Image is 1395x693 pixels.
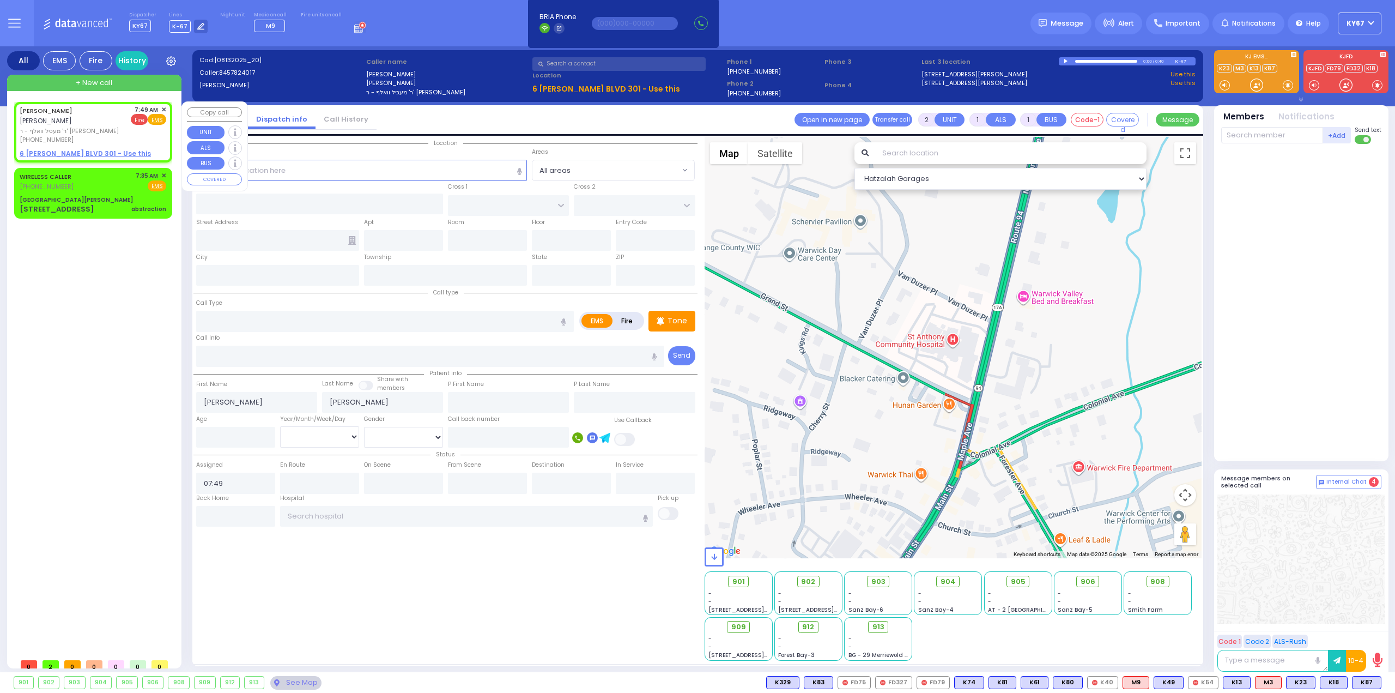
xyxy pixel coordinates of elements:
label: Turn off text [1355,134,1372,145]
div: K40 [1087,676,1118,689]
input: (000)000-00000 [592,17,678,30]
div: FD327 [875,676,912,689]
div: K83 [804,676,833,689]
img: red-radio-icon.svg [1092,680,1097,685]
label: Pick up [658,494,678,503]
span: Forest Bay-3 [778,651,815,659]
span: - [778,589,781,598]
button: Send [668,346,695,365]
label: [PHONE_NUMBER] [727,89,781,97]
label: Floor [532,218,545,227]
span: BRIA Phone [539,12,576,22]
a: K87 [1262,64,1277,73]
label: Hospital [280,494,304,503]
div: K80 [1053,676,1083,689]
div: 904 [90,677,112,689]
label: On Scene [364,461,391,469]
div: BLS [1223,676,1251,689]
label: En Route [280,461,305,469]
label: Fire [612,314,642,328]
span: 0 [86,660,102,668]
span: - [708,643,712,651]
div: ALS [1123,676,1149,689]
button: COVERED [187,173,242,185]
label: Township [364,253,391,262]
span: - [708,589,712,598]
div: 905 [117,677,137,689]
span: All areas [532,160,695,180]
span: - [778,643,781,651]
span: Send text [1355,126,1381,134]
div: 906 [143,677,163,689]
label: Assigned [196,461,223,469]
u: EMS [151,116,163,124]
a: K18 [1364,64,1378,73]
button: Map camera controls [1174,484,1196,506]
span: ✕ [161,171,166,180]
label: [PHONE_NUMBER] [727,67,781,75]
button: UNIT [935,113,965,126]
span: 903 [871,576,885,587]
label: Call Type [196,299,222,308]
span: - [1058,589,1061,598]
button: Message [1156,113,1199,126]
span: ✕ [161,105,166,115]
span: 912 [802,622,814,632]
span: 2 [43,660,59,668]
span: Sanz Bay-4 [918,606,954,614]
label: ר' מעכיל וואלף - ר' [PERSON_NAME] [366,88,529,97]
span: Sanz Bay-6 [848,606,883,614]
label: State [532,253,547,262]
label: Caller: [199,68,362,77]
span: members [377,384,405,392]
span: 7:35 AM [136,172,158,180]
span: KY67 [1347,19,1364,28]
span: - [708,635,712,643]
button: Notifications [1278,111,1335,123]
a: Use this [1170,79,1196,88]
button: Show satellite imagery [748,142,802,164]
span: - [778,598,781,606]
span: - [1128,598,1131,606]
div: BLS [954,676,984,689]
button: Internal Chat 4 [1316,475,1381,489]
img: Google [707,544,743,558]
button: BUS [1036,113,1066,126]
a: History [116,51,148,70]
span: 0 [151,660,168,668]
span: 8457824017 [219,68,255,77]
label: P Last Name [574,380,610,389]
a: M3 [1233,64,1246,73]
span: All areas [539,165,571,176]
div: BLS [1154,676,1184,689]
label: Location [532,71,723,80]
span: Phone 4 [824,81,918,90]
span: - [848,589,852,598]
small: Share with [377,375,408,383]
div: 908 [168,677,189,689]
a: FD32 [1344,64,1363,73]
span: Other building occupants [348,236,356,245]
button: Members [1223,111,1264,123]
img: red-radio-icon.svg [921,680,927,685]
div: Year/Month/Week/Day [280,415,359,424]
label: Use Callback [614,416,652,425]
div: M9 [1123,676,1149,689]
a: Use this [1170,70,1196,79]
div: All [7,51,40,70]
label: Street Address [196,218,238,227]
label: Gender [364,415,385,424]
h5: Message members on selected call [1221,475,1316,489]
label: ZIP [616,253,624,262]
span: 7:49 AM [135,106,158,114]
label: Back Home [196,494,229,503]
span: - [988,589,991,598]
span: K-67 [169,20,191,33]
label: EMS [581,314,613,328]
label: KJ EMS... [1214,54,1299,62]
div: K329 [766,676,799,689]
a: WIRELESS CALLER [20,172,71,181]
span: All areas [532,160,680,180]
div: M3 [1255,676,1282,689]
span: 905 [1011,576,1026,587]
